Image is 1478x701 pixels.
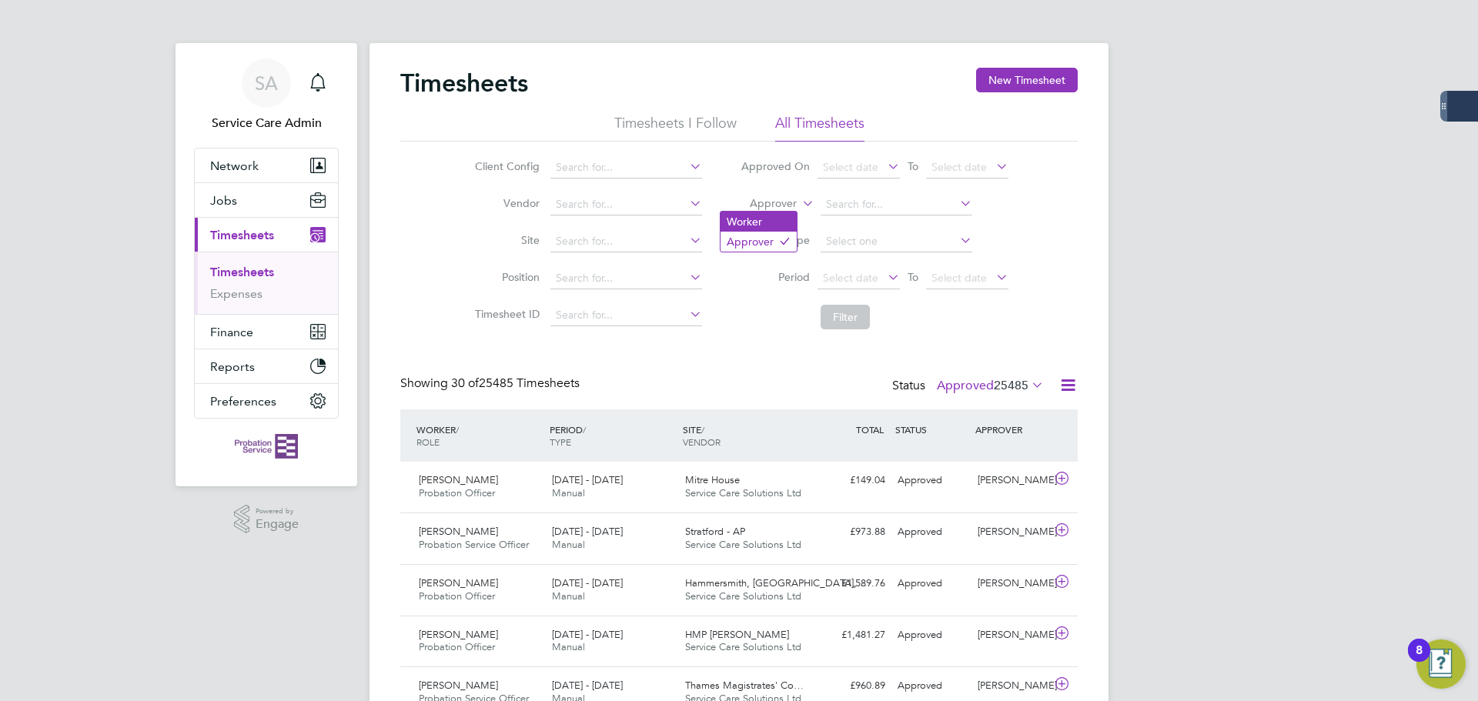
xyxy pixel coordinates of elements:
[419,628,498,641] span: [PERSON_NAME]
[176,43,357,486] nav: Main navigation
[234,505,299,534] a: Powered byEngage
[552,486,585,499] span: Manual
[210,286,262,301] a: Expenses
[811,571,891,596] div: £1,589.76
[856,423,884,436] span: TOTAL
[550,436,571,448] span: TYPE
[685,589,801,603] span: Service Care Solutions Ltd
[994,378,1028,393] span: 25485
[552,628,623,641] span: [DATE] - [DATE]
[685,486,801,499] span: Service Care Solutions Ltd
[891,519,971,545] div: Approved
[971,673,1052,699] div: [PERSON_NAME]
[685,679,804,692] span: Thames Magistrates' Co…
[550,268,702,289] input: Search for...
[971,571,1052,596] div: [PERSON_NAME]
[891,416,971,443] div: STATUS
[470,307,540,321] label: Timesheet ID
[821,231,972,252] input: Select one
[685,525,745,538] span: Stratford - AP
[210,228,274,242] span: Timesheets
[470,233,540,247] label: Site
[971,416,1052,443] div: APPROVER
[195,315,338,349] button: Finance
[256,518,299,531] span: Engage
[891,571,971,596] div: Approved
[931,160,987,174] span: Select date
[685,576,867,589] span: Hammersmith, [GEOGRAPHIC_DATA],…
[195,183,338,217] button: Jobs
[971,623,1052,648] div: [PERSON_NAME]
[416,436,440,448] span: ROLE
[903,156,923,176] span: To
[685,628,789,641] span: HMP [PERSON_NAME]
[235,434,297,459] img: probationservice-logo-retina.png
[194,434,339,459] a: Go to home page
[679,416,812,456] div: SITE
[194,58,339,132] a: SAService Care Admin
[550,194,702,215] input: Search for...
[971,519,1052,545] div: [PERSON_NAME]
[550,305,702,326] input: Search for...
[210,265,274,279] a: Timesheets
[195,218,338,252] button: Timesheets
[210,193,237,208] span: Jobs
[976,68,1078,92] button: New Timesheet
[552,640,585,653] span: Manual
[255,73,278,93] span: SA
[741,270,810,284] label: Period
[614,114,737,142] li: Timesheets I Follow
[721,232,797,252] li: Approver
[195,384,338,418] button: Preferences
[400,376,583,392] div: Showing
[811,623,891,648] div: £1,481.27
[552,576,623,589] span: [DATE] - [DATE]
[823,271,878,285] span: Select date
[823,160,878,174] span: Select date
[903,267,923,287] span: To
[685,538,801,551] span: Service Care Solutions Ltd
[891,673,971,699] div: Approved
[456,423,459,436] span: /
[195,252,338,314] div: Timesheets
[419,640,495,653] span: Probation Officer
[470,159,540,173] label: Client Config
[195,349,338,383] button: Reports
[721,212,797,232] li: Worker
[821,305,870,329] button: Filter
[550,231,702,252] input: Search for...
[937,378,1044,393] label: Approved
[741,159,810,173] label: Approved On
[971,468,1052,493] div: [PERSON_NAME]
[451,376,479,391] span: 30 of
[210,325,253,339] span: Finance
[470,196,540,210] label: Vendor
[210,159,259,173] span: Network
[419,486,495,499] span: Probation Officer
[685,473,740,486] span: Mitre House
[583,423,586,436] span: /
[891,468,971,493] div: Approved
[419,473,498,486] span: [PERSON_NAME]
[727,196,797,212] label: Approver
[821,194,972,215] input: Search for...
[419,525,498,538] span: [PERSON_NAME]
[811,673,891,699] div: £960.89
[419,538,529,551] span: Probation Service Officer
[701,423,704,436] span: /
[419,679,498,692] span: [PERSON_NAME]
[1416,650,1423,670] div: 8
[413,416,546,456] div: WORKER
[400,68,528,98] h2: Timesheets
[891,623,971,648] div: Approved
[552,538,585,551] span: Manual
[683,436,721,448] span: VENDOR
[811,519,891,545] div: £973.88
[552,589,585,603] span: Manual
[931,271,987,285] span: Select date
[892,376,1047,397] div: Status
[195,149,338,182] button: Network
[210,394,276,409] span: Preferences
[451,376,580,391] span: 25485 Timesheets
[470,270,540,284] label: Position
